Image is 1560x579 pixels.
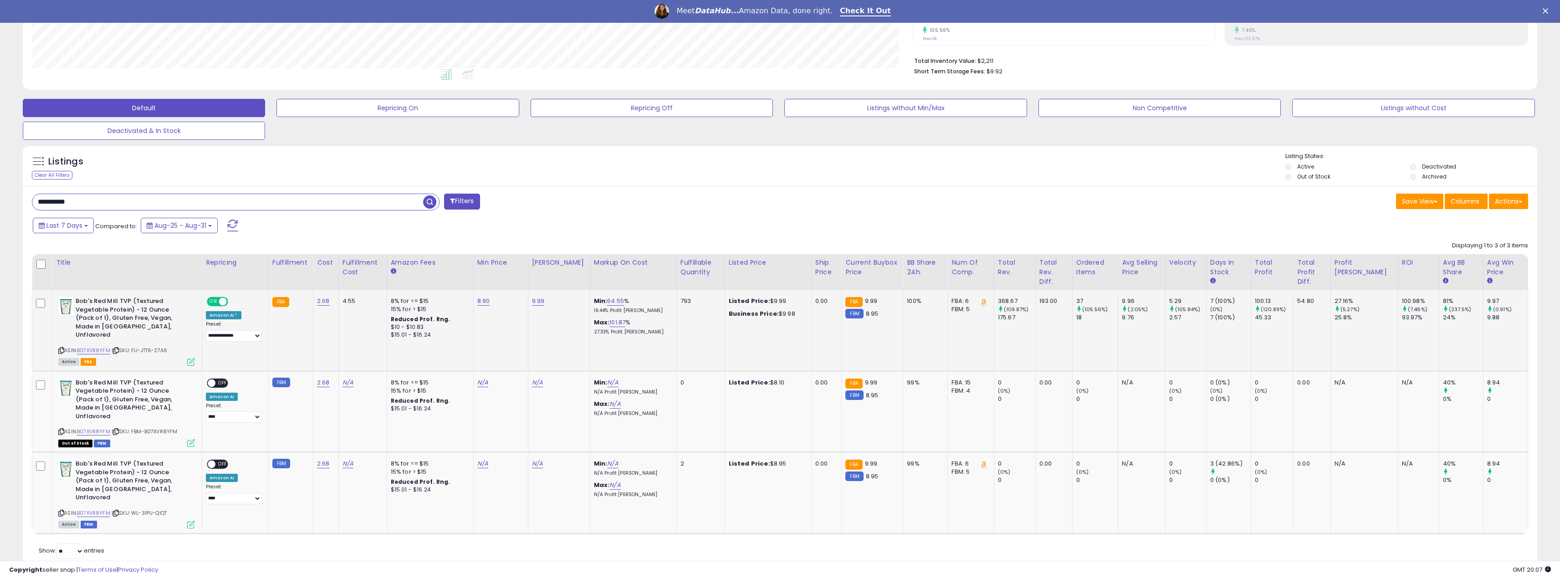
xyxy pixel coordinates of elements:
[594,459,608,468] b: Min:
[58,440,92,447] span: All listings that are currently out of stock and unavailable for purchase on Amazon
[1422,163,1456,170] label: Deactivated
[1235,36,1260,41] small: Prev: 93.97%
[1039,297,1065,305] div: 193.00
[76,460,186,504] b: Bob's Red Mill TVP (Textured Vegetable Protein) - 12 Ounce (Pack of 1), Gluten Free, Vegan, Made ...
[77,509,110,517] a: B07XVR8YFM
[1255,476,1293,484] div: 0
[477,258,524,267] div: Min Price
[23,122,265,140] button: Deactivated & In Stock
[1335,297,1398,305] div: 27.16%
[594,389,670,395] p: N/A Profit [PERSON_NAME]
[840,6,891,16] a: Check It Out
[391,379,466,387] div: 8% for <= $15
[532,378,543,387] a: N/A
[1210,387,1223,395] small: (0%)
[391,397,450,405] b: Reduced Prof. Rng.
[1210,306,1223,313] small: (0%)
[1255,460,1293,468] div: 0
[58,379,195,446] div: ASIN:
[907,258,944,277] div: BB Share 24h.
[1335,313,1398,322] div: 25.8%
[987,67,1002,76] span: $9.92
[532,258,586,267] div: [PERSON_NAME]
[815,258,838,277] div: Ship Price
[1255,313,1293,322] div: 45.33
[1452,241,1528,250] div: Displaying 1 to 3 of 3 items
[609,400,620,409] a: N/A
[594,297,608,305] b: Min:
[590,254,676,290] th: The percentage added to the cost of goods (COGS) that forms the calculator for Min & Max prices.
[76,297,186,342] b: Bob's Red Mill TVP (Textured Vegetable Protein) - 12 Ounce (Pack of 1), Gluten Free, Vegan, Made ...
[317,297,330,306] a: 2.68
[845,297,862,307] small: FBA
[845,258,899,277] div: Current Buybox Price
[1402,313,1439,322] div: 93.97%
[729,460,804,468] div: $8.95
[23,99,265,117] button: Default
[1169,297,1206,305] div: 5.29
[391,323,466,331] div: $10 - $10.83
[594,297,670,314] div: %
[1255,297,1293,305] div: 100.13
[1335,460,1391,468] div: N/A
[998,468,1011,476] small: (0%)
[58,460,195,527] div: ASIN:
[39,546,104,555] span: Show: entries
[866,391,879,400] span: 8.95
[607,378,618,387] a: N/A
[1513,565,1551,574] span: 2025-09-9 20:07 GMT
[81,521,97,528] span: FBM
[729,459,770,468] b: Listed Price:
[951,297,987,305] div: FBA: 6
[1402,379,1432,387] div: N/A
[1210,277,1216,285] small: Days In Stock.
[1543,8,1552,14] div: Close
[276,99,519,117] button: Repricing On
[1487,476,1528,484] div: 0
[815,460,835,468] div: 0.00
[609,318,625,327] a: 101.87
[1122,313,1165,322] div: 9.76
[1255,379,1293,387] div: 0
[1443,258,1479,277] div: Avg BB Share
[1487,460,1528,468] div: 8.94
[951,387,987,395] div: FBM: 4
[343,258,383,277] div: Fulfillment Cost
[914,67,985,75] b: Short Term Storage Fees:
[1039,460,1065,468] div: 0.00
[607,459,618,468] a: N/A
[206,474,238,482] div: Amazon AI
[272,378,290,387] small: FBM
[594,329,670,335] p: 27.33% Profit [PERSON_NAME]
[927,27,950,34] small: 105.56%
[1487,258,1524,277] div: Avg Win Price
[58,521,79,528] span: All listings currently available for purchase on Amazon
[532,297,545,306] a: 9.99
[1489,194,1528,209] button: Actions
[998,460,1035,468] div: 0
[77,347,110,354] a: B07XVR8YFM
[1169,460,1206,468] div: 0
[1335,258,1394,277] div: Profit [PERSON_NAME]
[227,298,241,306] span: OFF
[1443,460,1483,468] div: 40%
[1210,460,1251,468] div: 3 (42.86%)
[77,428,110,436] a: B07XVR8YFM
[1169,379,1206,387] div: 0
[1169,258,1202,267] div: Velocity
[729,310,804,318] div: $9.98
[1487,379,1528,387] div: 8.94
[58,460,73,478] img: 41OrO0KAGtL._SL40_.jpg
[1292,99,1534,117] button: Listings without Cost
[594,410,670,417] p: N/A Profit [PERSON_NAME]
[866,472,879,481] span: 8.95
[206,311,241,319] div: Amazon AI *
[391,305,466,313] div: 15% for > $15
[1076,297,1118,305] div: 37
[206,393,238,401] div: Amazon AI
[729,379,804,387] div: $8.10
[9,566,158,574] div: seller snap | |
[206,258,265,267] div: Repricing
[923,36,936,41] small: Prev: 18
[1297,379,1324,387] div: 0.00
